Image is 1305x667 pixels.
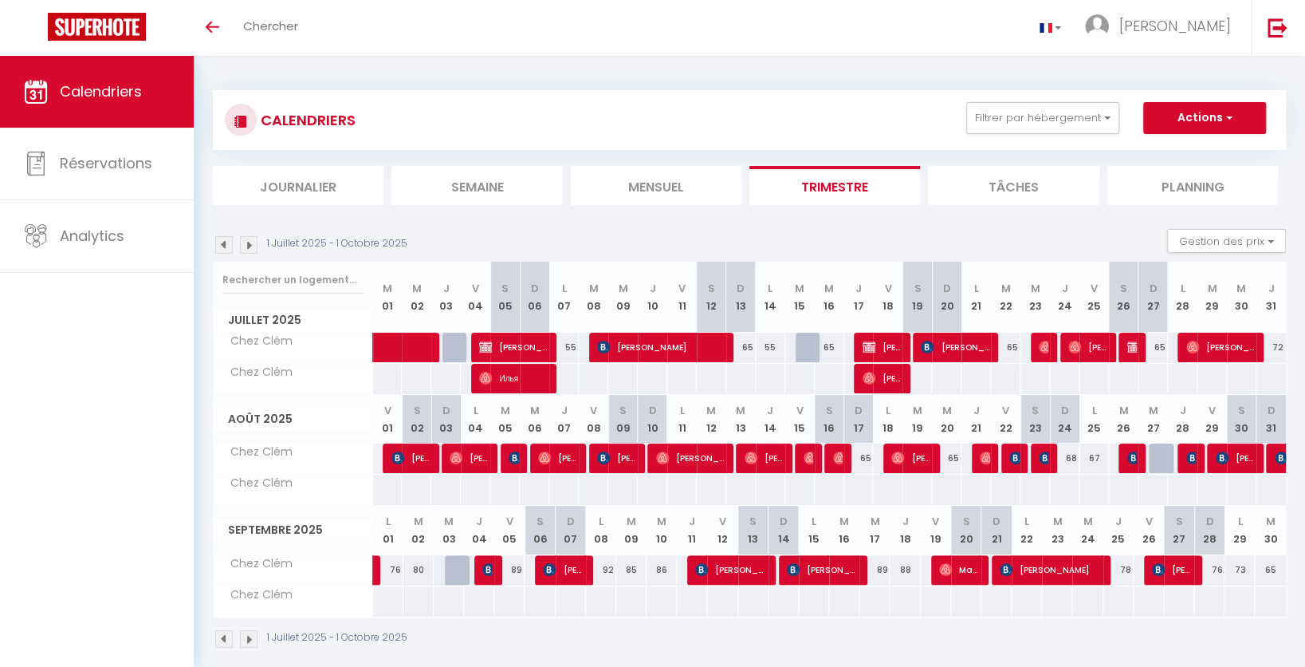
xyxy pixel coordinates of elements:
span: [PERSON_NAME] [1186,443,1196,473]
th: 30 [1227,262,1256,333]
span: [PERSON_NAME] [PERSON_NAME] Geoffrin [833,443,843,473]
div: 67 [1079,444,1109,473]
th: 23 [1042,506,1072,555]
th: 09 [608,262,638,333]
abbr: M [444,514,454,529]
abbr: J [1062,281,1068,296]
th: 03 [431,262,461,333]
div: 65 [932,444,961,473]
span: Chez Clém [216,333,297,350]
span: [PERSON_NAME] [482,555,492,585]
th: 22 [1012,506,1042,555]
li: Tâches [928,166,1099,205]
abbr: M [657,514,666,529]
th: 26 [1134,506,1164,555]
th: 31 [1256,262,1286,333]
span: [PERSON_NAME] [656,443,725,473]
abbr: M [706,403,716,418]
abbr: M [383,281,392,296]
th: 14 [756,262,785,333]
div: 65 [815,333,844,362]
abbr: D [855,403,863,418]
th: 02 [402,262,431,333]
div: 89 [859,555,890,585]
th: 10 [647,506,677,555]
th: 29 [1197,395,1227,444]
abbr: S [1120,281,1127,296]
abbr: D [567,514,575,529]
abbr: M [1118,403,1128,418]
abbr: S [1032,403,1039,418]
li: Journalier [213,166,383,205]
abbr: M [839,514,849,529]
li: Mensuel [571,166,741,205]
span: [PERSON_NAME] [1119,16,1231,36]
abbr: V [1145,514,1152,529]
abbr: S [1176,514,1183,529]
th: 20 [951,506,981,555]
abbr: J [476,514,482,529]
span: Analytics [60,226,124,246]
th: 21 [961,262,991,333]
th: 05 [494,506,525,555]
abbr: J [855,281,862,296]
span: [PERSON_NAME] [1009,443,1019,473]
th: 30 [1255,506,1286,555]
abbr: M [1236,281,1246,296]
abbr: L [812,514,816,529]
th: 06 [525,506,555,555]
abbr: M [627,514,636,529]
span: [PERSON_NAME] [695,555,764,585]
th: 17 [859,506,890,555]
abbr: J [767,403,773,418]
span: [PERSON_NAME] [980,443,989,473]
abbr: J [689,514,695,529]
span: Réservations [60,153,152,173]
th: 02 [403,506,434,555]
abbr: M [942,403,952,418]
th: 01 [373,395,403,444]
th: 22 [991,262,1020,333]
th: 02 [402,395,431,444]
abbr: V [506,514,513,529]
span: [PERSON_NAME] [597,332,725,362]
img: logout [1268,18,1287,37]
th: 27 [1138,395,1168,444]
abbr: V [796,403,804,418]
div: 65 [1255,555,1286,585]
th: 22 [991,395,1020,444]
div: 65 [1138,333,1168,362]
div: 76 [1194,555,1224,585]
span: Chercher [243,18,298,34]
abbr: S [749,514,757,529]
div: 65 [726,333,756,362]
div: 72 [1256,333,1286,362]
th: 31 [1256,395,1286,444]
th: 26 [1109,262,1138,333]
abbr: S [501,281,509,296]
span: [PERSON_NAME] [597,443,636,473]
abbr: M [1031,281,1040,296]
abbr: M [589,281,599,296]
span: [PERSON_NAME] [863,332,902,362]
div: 92 [586,555,616,585]
abbr: L [1180,281,1185,296]
abbr: L [474,403,478,418]
abbr: V [1209,403,1216,418]
abbr: M [1001,281,1011,296]
abbr: V [383,403,391,418]
span: [PERSON_NAME] [1000,555,1098,585]
th: 24 [1050,262,1079,333]
input: Rechercher un logement... [222,266,364,294]
button: Gestion des prix [1167,229,1286,253]
th: 18 [873,395,902,444]
span: Août 2025 [214,408,372,431]
th: 14 [768,506,799,555]
span: [PERSON_NAME] [1127,332,1137,362]
abbr: M [1207,281,1217,296]
th: 08 [579,262,608,333]
span: [PERSON_NAME] [1068,332,1107,362]
span: Septembre 2025 [214,519,372,542]
th: 11 [667,262,697,333]
th: 11 [677,506,707,555]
